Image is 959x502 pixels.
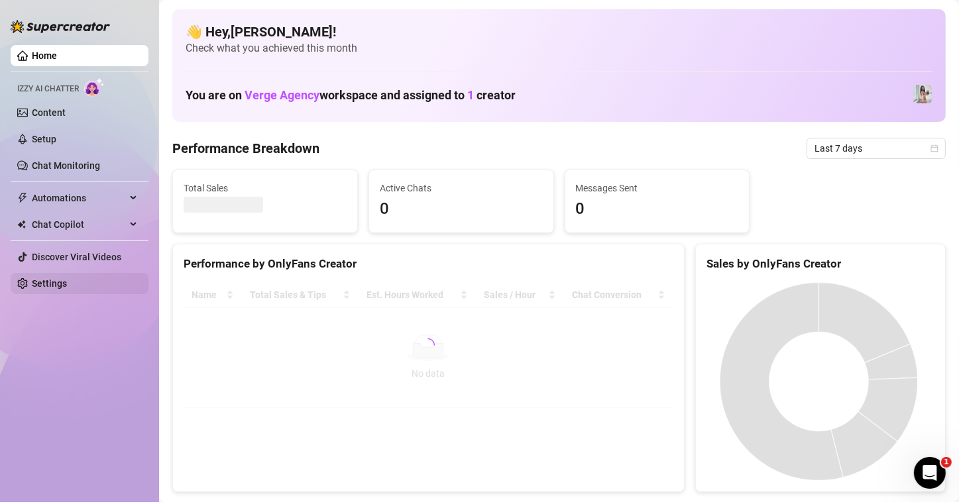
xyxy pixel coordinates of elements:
span: 1 [941,457,952,468]
a: Setup [32,134,56,144]
span: calendar [931,144,938,152]
div: Performance by OnlyFans Creator [184,255,673,273]
span: Total Sales [184,181,347,195]
a: Settings [32,278,67,289]
span: Chat Copilot [32,214,126,235]
img: neiima [913,85,932,103]
img: AI Chatter [84,77,105,97]
iframe: Intercom live chat [914,457,946,489]
a: Discover Viral Videos [32,252,121,262]
span: Verge Agency [245,88,319,102]
h1: You are on workspace and assigned to creator [186,88,516,103]
img: logo-BBDzfeDw.svg [11,20,110,33]
h4: Performance Breakdown [172,139,319,158]
span: 1 [467,88,474,102]
span: 0 [576,197,739,222]
span: Izzy AI Chatter [17,83,79,95]
div: Sales by OnlyFans Creator [706,255,934,273]
span: thunderbolt [17,193,28,203]
span: Check what you achieved this month [186,41,932,56]
span: Automations [32,187,126,209]
a: Chat Monitoring [32,160,100,171]
a: Home [32,50,57,61]
span: Messages Sent [576,181,739,195]
span: Active Chats [380,181,543,195]
span: Last 7 days [815,138,938,158]
img: Chat Copilot [17,220,26,229]
h4: 👋 Hey, [PERSON_NAME] ! [186,23,932,41]
span: 0 [380,197,543,222]
a: Content [32,107,66,118]
span: loading [421,338,435,352]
